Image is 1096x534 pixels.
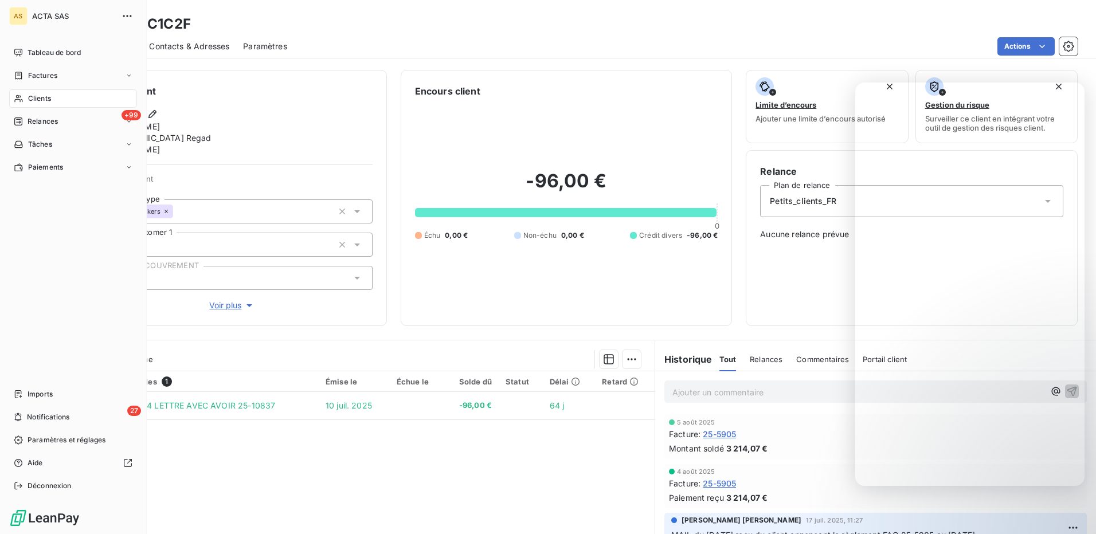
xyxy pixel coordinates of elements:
span: Contacts & Adresses [149,41,229,52]
button: Limite d’encoursAjouter une limite d’encours autorisé [746,70,908,143]
span: 0 [715,221,719,230]
span: 25-5905 [703,477,736,489]
span: Limite d’encours [756,100,816,109]
input: Ajouter une valeur [173,206,182,217]
span: -96,00 € [687,230,718,241]
span: Aide [28,458,43,468]
span: 0,00 € [561,230,584,241]
span: Crédit divers [639,230,682,241]
input: Ajouter une valeur [146,239,155,250]
span: [PERSON_NAME] [PERSON_NAME] [682,515,801,525]
span: FACTURE 25-104 LETTRE AVEC AVOIR 25-10837 [85,400,275,410]
span: ACTA SAS [32,11,115,21]
h6: Informations client [69,84,373,98]
span: Ajouter une limite d’encours autorisé [756,114,886,123]
span: 3 214,07 € [726,492,768,504]
span: 5 août 2025 [677,419,715,426]
span: Commentaires [796,355,849,364]
iframe: Intercom live chat [1057,495,1085,523]
div: Émise le [326,377,383,386]
span: 17 juil. 2025, 11:27 [806,517,863,524]
h6: Historique [655,352,713,366]
span: Échu [424,230,441,241]
span: Montant soldé [669,442,724,454]
iframe: Intercom live chat [855,83,1085,486]
span: Petits_clients_FR [770,195,836,207]
span: Propriétés Client [92,174,373,190]
span: Paramètres et réglages [28,435,105,445]
div: Pièces comptables [85,376,312,387]
button: Actions [997,37,1055,56]
div: Retard [602,377,648,386]
span: Non-échu [523,230,557,241]
span: 4 août 2025 [677,468,715,475]
div: Délai [550,377,589,386]
span: Facture : [669,428,700,440]
span: 3 214,07 € [726,442,768,454]
button: Voir plus [92,299,373,312]
span: 0,00 € [445,230,468,241]
button: Gestion du risqueSurveiller ce client en intégrant votre outil de gestion des risques client. [915,70,1078,143]
span: Voir plus [209,300,255,311]
h6: Relance [760,164,1063,178]
span: Tâches [28,139,52,150]
h2: -96,00 € [415,170,718,204]
div: Statut [506,377,536,386]
a: Aide [9,454,137,472]
span: Relances [28,116,58,127]
span: Paramètres [243,41,287,52]
span: 27 [127,406,141,416]
span: Factures [28,70,57,81]
span: [DEMOGRAPHIC_DATA] Regad [93,132,212,144]
span: 64 j [550,400,565,410]
span: Tout [719,355,737,364]
div: Solde dû [451,377,492,386]
span: Déconnexion [28,481,72,491]
span: Facture : [669,477,700,489]
div: Échue le [397,377,437,386]
span: Paiement reçu [669,492,724,504]
span: 25-5905 [703,428,736,440]
span: Tableau de bord [28,48,81,58]
span: Paiements [28,162,63,172]
h6: Encours client [415,84,480,98]
span: Relances [750,355,782,364]
span: 1 [162,376,172,387]
span: +99 [122,110,141,120]
span: 10 juil. 2025 [326,400,372,410]
span: Aucune relance prévue [760,229,1063,240]
span: -96,00 € [451,400,492,411]
span: Clients [28,93,51,104]
span: Notifications [27,412,69,422]
img: Logo LeanPay [9,509,80,527]
span: Imports [28,389,53,399]
div: AS [9,7,28,25]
